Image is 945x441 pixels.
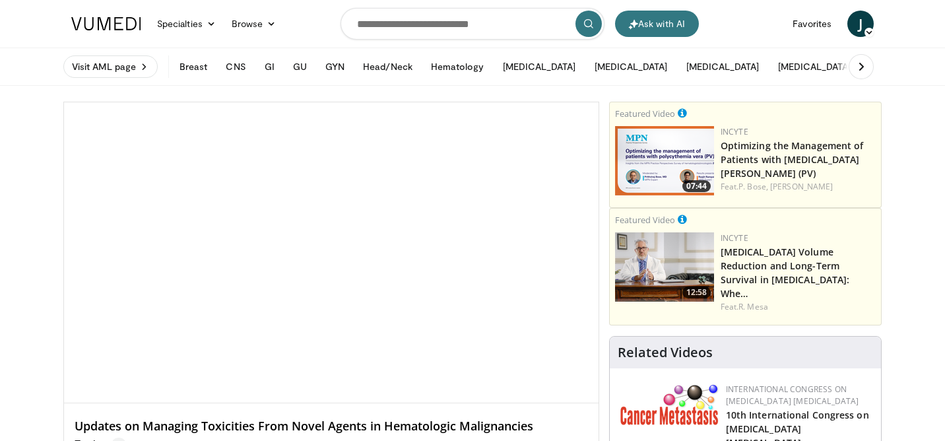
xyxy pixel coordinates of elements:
[495,53,584,80] button: [MEDICAL_DATA]
[218,53,253,80] button: CNS
[149,11,224,37] a: Specialties
[721,181,876,193] div: Feat.
[172,53,215,80] button: Breast
[615,232,714,302] img: 7350bff6-2067-41fe-9408-af54c6d3e836.png.150x105_q85_crop-smart_upscale.png
[615,126,714,195] a: 07:44
[587,53,676,80] button: [MEDICAL_DATA]
[285,53,315,80] button: GU
[721,301,876,313] div: Feat.
[71,17,141,30] img: VuMedi Logo
[224,11,284,37] a: Browse
[678,53,767,80] button: [MEDICAL_DATA]
[847,11,874,37] a: J
[615,214,675,226] small: Featured Video
[615,11,699,37] button: Ask with AI
[721,139,864,180] a: Optimizing the Management of Patients with [MEDICAL_DATA][PERSON_NAME] (PV)
[738,301,768,312] a: R. Mesa
[682,180,711,192] span: 07:44
[726,384,859,407] a: International Congress on [MEDICAL_DATA] [MEDICAL_DATA]
[64,102,599,403] video-js: Video Player
[63,55,158,78] a: Visit AML page
[721,232,748,244] a: Incyte
[341,8,604,40] input: Search topics, interventions
[721,126,748,137] a: Incyte
[615,232,714,302] a: 12:58
[317,53,352,80] button: GYN
[355,53,420,80] button: Head/Neck
[682,287,711,298] span: 12:58
[75,419,588,434] h4: Updates on Managing Toxicities From Novel Agents in Hematologic Malignancies
[615,126,714,195] img: b6962518-674a-496f-9814-4152d3874ecc.png.150x105_q85_crop-smart_upscale.png
[770,53,859,80] button: [MEDICAL_DATA]
[423,53,492,80] button: Hematology
[721,246,850,300] a: [MEDICAL_DATA] Volume Reduction and Long-Term Survival in [MEDICAL_DATA]: Whe…
[618,345,713,360] h4: Related Videos
[770,181,833,192] a: [PERSON_NAME]
[785,11,839,37] a: Favorites
[615,108,675,119] small: Featured Video
[620,384,719,425] img: 6ff8bc22-9509-4454-a4f8-ac79dd3b8976.png.150x105_q85_autocrop_double_scale_upscale_version-0.2.png
[738,181,768,192] a: P. Bose,
[257,53,282,80] button: GI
